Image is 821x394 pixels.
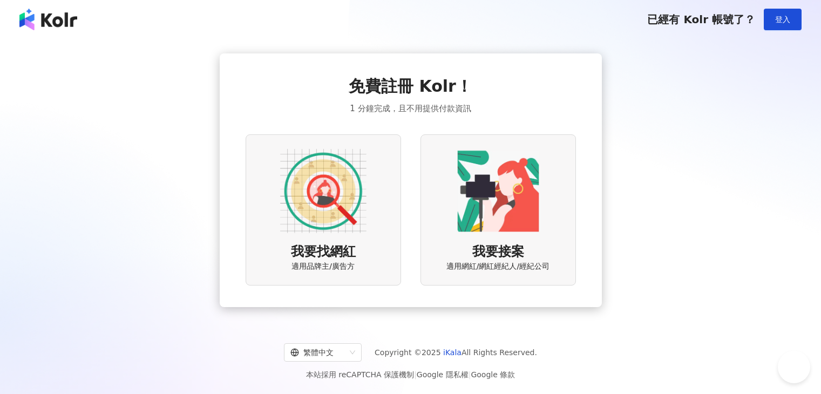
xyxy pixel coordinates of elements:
[471,370,515,379] a: Google 條款
[469,370,471,379] span: |
[417,370,469,379] a: Google 隱私權
[443,348,462,357] a: iKala
[350,102,471,115] span: 1 分鐘完成，且不用提供付款資訊
[291,261,355,272] span: 適用品牌主/廣告方
[280,148,367,234] img: AD identity option
[306,368,515,381] span: 本站採用 reCAPTCHA 保護機制
[291,243,356,261] span: 我要找網紅
[349,75,472,98] span: 免費註冊 Kolr！
[775,15,790,24] span: 登入
[414,370,417,379] span: |
[778,351,810,383] iframe: Help Scout Beacon - Open
[647,13,755,26] span: 已經有 Kolr 帳號了？
[764,9,802,30] button: 登入
[455,148,541,234] img: KOL identity option
[472,243,524,261] span: 我要接案
[290,344,345,361] div: 繁體中文
[375,346,537,359] span: Copyright © 2025 All Rights Reserved.
[19,9,77,30] img: logo
[446,261,549,272] span: 適用網紅/網紅經紀人/經紀公司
